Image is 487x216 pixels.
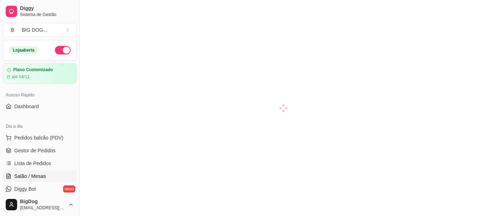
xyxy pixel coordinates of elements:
article: Plano Customizado [13,67,53,73]
span: Diggy Bot [14,185,36,193]
div: Acesso Rápido [3,89,77,101]
span: Sistema de Gestão [20,12,74,17]
span: BigDog [20,199,65,205]
article: até 04/11 [12,74,30,80]
span: Lista de Pedidos [14,160,51,167]
span: Diggy [20,5,74,12]
a: Salão / Mesas [3,170,77,182]
span: Pedidos balcão (PDV) [14,134,63,141]
span: Dashboard [14,103,39,110]
a: Dashboard [3,101,77,112]
span: Salão / Mesas [14,173,46,180]
span: Gestor de Pedidos [14,147,56,154]
a: DiggySistema de Gestão [3,3,77,20]
button: Select a team [3,23,77,37]
button: BigDog[EMAIL_ADDRESS][DOMAIN_NAME] [3,196,77,213]
button: Pedidos balcão (PDV) [3,132,77,143]
span: [EMAIL_ADDRESS][DOMAIN_NAME] [20,205,65,211]
a: Plano Customizadoaté 04/11 [3,63,77,84]
div: Dia a dia [3,121,77,132]
a: Gestor de Pedidos [3,145,77,156]
div: BIG DOG ... [22,26,47,33]
button: Alterar Status [55,46,71,54]
a: Lista de Pedidos [3,158,77,169]
a: Diggy Botnovo [3,183,77,195]
span: B [9,26,16,33]
div: Loja aberta [9,46,39,54]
